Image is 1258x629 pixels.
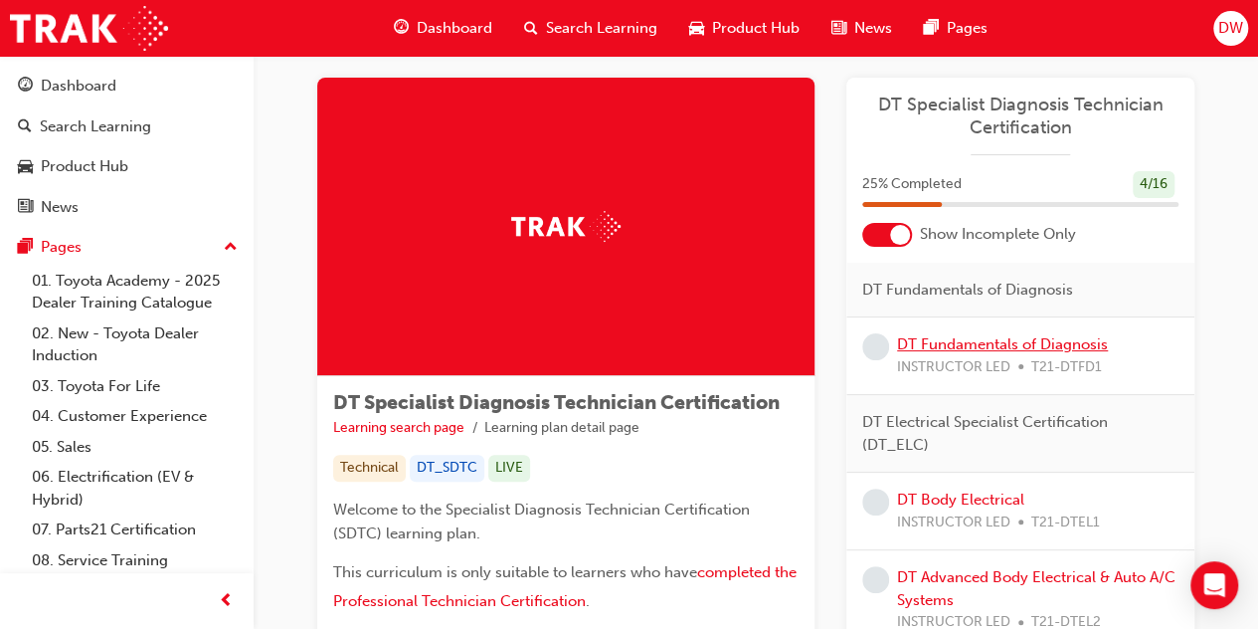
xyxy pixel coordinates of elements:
span: Pages [947,17,988,40]
span: . [586,592,590,610]
a: 04. Customer Experience [24,401,246,432]
span: up-icon [224,235,238,261]
span: Dashboard [417,17,492,40]
a: Dashboard [8,68,246,105]
div: Dashboard [41,75,116,98]
img: Trak [511,211,621,242]
span: Product Hub [712,17,800,40]
span: learningRecordVerb_NONE-icon [862,566,889,593]
span: This curriculum is only suitable to learners who have [333,563,697,581]
div: LIVE [488,455,530,482]
span: T21-DTEL1 [1031,512,1100,534]
a: pages-iconPages [908,8,1003,49]
a: DT Body Electrical [897,491,1024,509]
span: INSTRUCTOR LED [897,356,1010,379]
span: search-icon [18,118,32,136]
a: 01. Toyota Academy - 2025 Dealer Training Catalogue [24,266,246,318]
span: news-icon [831,16,846,41]
a: Product Hub [8,148,246,185]
a: 08. Service Training [24,545,246,576]
div: DT_SDTC [410,455,484,482]
a: Learning search page [333,419,464,436]
span: pages-icon [924,16,939,41]
span: DT Fundamentals of Diagnosis [862,279,1073,302]
span: search-icon [524,16,538,41]
span: T21-DTFD1 [1031,356,1102,379]
a: Search Learning [8,108,246,145]
span: 25 % Completed [862,173,962,196]
span: DW [1218,17,1243,40]
a: 07. Parts21 Certification [24,515,246,545]
div: Pages [41,236,82,259]
a: News [8,189,246,226]
a: DT Specialist Diagnosis Technician Certification [862,94,1178,138]
a: 02. New - Toyota Dealer Induction [24,318,246,371]
a: news-iconNews [815,8,908,49]
div: Technical [333,455,406,482]
a: guage-iconDashboard [378,8,508,49]
span: guage-icon [394,16,409,41]
a: completed the Professional Technician Certification [333,563,801,610]
a: search-iconSearch Learning [508,8,673,49]
a: 05. Sales [24,432,246,463]
span: pages-icon [18,239,33,257]
span: learningRecordVerb_NONE-icon [862,333,889,360]
span: Show Incomplete Only [920,223,1076,246]
span: Welcome to the Specialist Diagnosis Technician Certification (SDTC) learning plan. [333,501,754,542]
div: Product Hub [41,155,128,178]
button: Pages [8,229,246,266]
li: Learning plan detail page [484,417,639,440]
span: DT Specialist Diagnosis Technician Certification [333,391,780,414]
span: INSTRUCTOR LED [897,512,1010,534]
a: 06. Electrification (EV & Hybrid) [24,462,246,515]
span: News [854,17,892,40]
button: DW [1213,11,1248,46]
div: News [41,196,79,219]
span: Search Learning [546,17,657,40]
button: DashboardSearch LearningProduct HubNews [8,64,246,229]
span: car-icon [689,16,704,41]
span: guage-icon [18,78,33,96]
span: prev-icon [219,589,234,614]
a: 03. Toyota For Life [24,371,246,402]
span: learningRecordVerb_NONE-icon [862,489,889,516]
span: news-icon [18,199,33,217]
a: car-iconProduct Hub [673,8,815,49]
div: Open Intercom Messenger [1190,561,1238,609]
div: Search Learning [40,115,151,138]
span: car-icon [18,158,33,176]
a: DT Fundamentals of Diagnosis [897,335,1108,353]
div: 4 / 16 [1133,171,1174,198]
span: DT Electrical Specialist Certification (DT_ELC) [862,411,1163,456]
a: DT Advanced Body Electrical & Auto A/C Systems [897,568,1175,609]
img: Trak [10,6,168,51]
